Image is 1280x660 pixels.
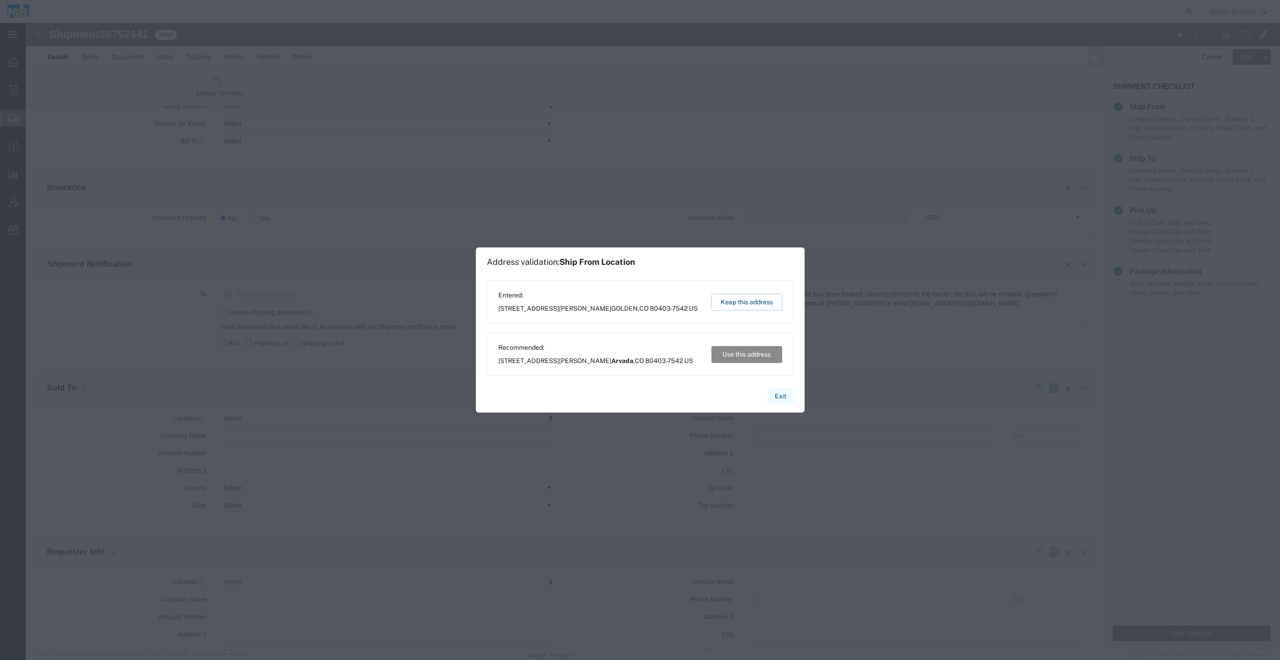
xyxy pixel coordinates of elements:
[559,257,635,267] span: Ship From Location
[711,294,782,311] button: Keep this address
[498,356,693,366] span: [STREET_ADDRESS][PERSON_NAME] ,
[639,305,648,312] span: CO
[767,388,794,404] button: Exit
[650,305,688,312] span: 80403-7542
[689,305,698,312] span: US
[498,343,693,352] span: Recommended:
[645,357,683,364] span: 80403-7542
[684,357,693,364] span: US
[611,357,633,364] span: Arvada
[611,305,638,312] span: GOLDEN
[498,304,698,313] span: [STREET_ADDRESS][PERSON_NAME] ,
[498,291,698,300] span: Entered:
[635,357,644,364] span: CO
[487,257,635,267] h1: Address validation:
[711,346,782,363] button: Use this address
